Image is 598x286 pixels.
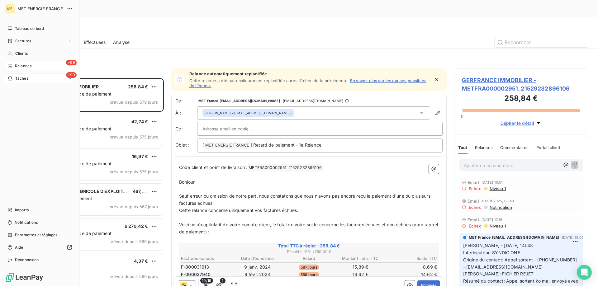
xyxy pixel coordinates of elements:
[179,208,298,213] span: Cette relance concerne uniquement vos factures échues.
[5,73,74,83] a: +99Tâches
[220,278,225,284] span: 1
[179,193,432,206] span: Sauf erreur ou omission de notre part, nous constatons que nous n’avons pas encore reçu le paieme...
[179,165,247,170] span: Code client et point de livraison :
[189,78,426,88] a: En savoir plus sur les causes possibles de l’échec.
[110,204,158,209] span: prévue depuis 567 jours
[283,255,334,262] th: Retard
[204,142,250,149] span: MET ENERGIE FRANCE
[113,39,130,45] span: Analyse
[489,186,506,191] span: Niveau 1
[335,264,386,270] td: 15,89 €
[110,134,158,139] span: prévue depuis 575 jours
[489,223,506,228] span: Niveau 1
[15,38,31,44] span: Factures
[482,199,514,203] span: 4 août 2025, 08:49
[467,199,479,204] span: Email
[489,205,512,210] span: Notification
[461,114,463,119] span: 0
[469,235,559,240] span: MET France [EMAIL_ADDRESS][DOMAIN_NAME]
[335,271,386,278] td: 14,62 €
[44,189,149,194] span: GROUPEMENT AGRICOLE D EXPLOITATION EN C
[15,207,29,213] span: Imports
[15,232,57,238] span: Paramètres et réglages
[132,154,148,159] span: 16,97 €
[248,164,323,171] span: METFRA000002951_21529232896106
[15,76,28,81] span: Tâches
[125,223,148,229] span: 6 270,42 €
[467,217,479,222] span: Email
[536,145,560,150] span: Portail client
[131,119,148,124] span: 42,74 €
[189,78,349,83] span: Cette relance a été automatiquement replanifiée après l’échec de la précédente.
[204,111,292,115] div: <[EMAIL_ADDRESS][DOMAIN_NAME]>
[5,49,74,59] a: Clients
[110,100,158,105] span: prévue depuis 579 jours
[387,264,437,270] td: 8,69 €
[482,181,503,184] span: [DATE] 10:51
[133,189,152,194] span: 467,65 €
[281,99,343,103] span: - [EMAIL_ADDRESS][DOMAIN_NAME]
[134,258,148,264] span: 4,37 €
[15,26,44,31] span: Tableau de bord
[200,278,213,284] span: 19/19
[469,223,482,228] span: Echec
[189,71,430,76] span: Relance automatiquement replanifiée
[475,145,493,150] span: Relances
[202,142,204,148] span: [
[5,61,74,71] a: +99Relances
[500,145,529,150] span: Commentaires
[180,243,438,249] span: Total TTC à régler : 258,84 €
[202,124,269,134] input: Adresse email en copie ...
[66,72,77,78] span: +99
[15,63,31,69] span: Relances
[5,230,74,240] a: Paramètres et réglages
[175,126,197,132] label: Cc :
[5,242,74,252] a: Aide
[204,111,231,115] span: [PERSON_NAME]
[109,239,158,244] span: prévue depuis 566 jours
[128,84,148,89] span: 258,84 €
[335,255,386,262] th: Montant initial TTC
[299,272,319,278] span: 556 jours
[232,255,283,262] th: Date d’échéance
[5,205,74,215] a: Imports
[180,249,438,255] span: Pénalités IFR : + 760,00 €
[499,120,544,127] button: Déplier le détail
[175,98,197,104] span: De :
[5,24,74,34] a: Tableau de bord
[5,272,44,282] img: Logo LeanPay
[495,37,588,47] input: Rechercher
[84,39,106,45] span: Effectuées
[458,145,467,150] span: Tout
[299,265,319,270] span: 587 jours
[462,93,580,105] h3: 258,84 €
[179,179,196,185] span: Bonjour,
[198,99,280,103] span: MET France [EMAIL_ADDRESS][DOMAIN_NAME]
[181,255,231,262] th: Factures échues
[387,255,437,262] th: Solde TTC
[387,271,437,278] td: 14,62 €
[467,180,479,185] span: Email
[232,264,283,270] td: 9 janv. 2024
[469,205,482,210] span: Echec
[15,257,39,263] span: Déconnexion
[66,60,77,65] span: +99
[109,274,158,279] span: prévue depuis 560 jours
[15,220,38,225] span: Notifications
[250,142,321,148] span: ] Retard de paiement - 1e Relance
[179,222,439,234] span: Voici un récapitulatif de votre compte client, le total de votre solde concerne les factures échu...
[577,265,592,280] div: Open Intercom Messenger
[482,218,503,222] span: [DATE] 17:15
[501,120,534,126] span: Déplier le détail
[15,51,28,56] span: Clients
[5,36,74,46] a: Factures
[175,142,189,148] span: Objet :
[562,236,583,239] span: [DATE] 15:01
[15,245,23,250] span: Aide
[232,271,283,278] td: 9 févr. 2024
[462,76,580,93] span: GERFRANCE IMMOBILIER - METFRA000002951_21529232896106
[175,110,197,116] label: À :
[110,169,158,174] span: prévue depuis 575 jours
[181,264,209,270] span: F-000031013
[469,186,482,191] span: Echec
